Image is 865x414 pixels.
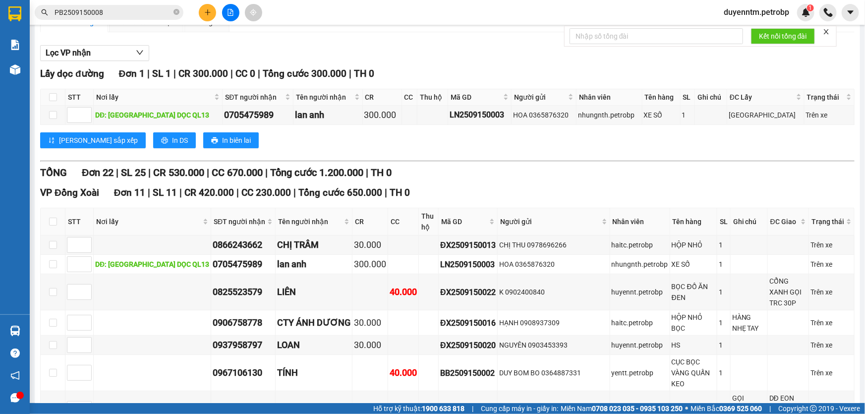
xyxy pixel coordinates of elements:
div: Trên xe [810,287,853,297]
span: | [116,167,118,178]
div: 1 [719,317,729,328]
span: | [236,187,239,198]
div: HÀNG NHẸ TAY [732,312,766,334]
div: NGUYÊN 0903453393 [499,340,608,351]
th: CC [402,89,418,106]
div: [GEOGRAPHIC_DATA] [729,110,803,120]
span: CC 0 [235,68,255,79]
td: 0705475989 [211,255,276,274]
span: | [366,167,368,178]
span: close-circle [173,9,179,15]
span: plus [204,9,211,16]
div: LIÊN [277,285,350,299]
div: huyennt.petrobp [612,340,668,351]
div: K 0902400840 [499,287,608,297]
td: 0906758778 [211,310,276,336]
td: LN2509150003 [439,255,498,274]
span: Trạng thái [807,92,844,103]
div: CTY ÁNH DƯƠNG [277,316,350,330]
span: Lọc VP nhận [46,47,91,59]
span: Nơi lấy [96,216,201,227]
span: Tên người nhận [278,216,342,227]
div: CỤC BỌC VÀNG QUẤN KEO [672,356,715,389]
td: CTY ÁNH DƯƠNG [276,310,352,336]
div: Trên xe [810,239,853,250]
div: XE SỐ [644,110,679,120]
span: Hỗ trợ kỹ thuật: [373,403,464,414]
span: | [148,167,151,178]
div: Trên xe [810,317,853,328]
div: 0705475989 [213,257,274,271]
span: | [472,403,473,414]
th: Tên hàng [642,89,681,106]
td: LIÊN [276,274,352,310]
div: 1 [682,110,693,120]
span: CC 670.000 [212,167,263,178]
div: ĐX2509150016 [440,317,496,329]
input: Nhập số tổng đài [570,28,743,44]
span: SL 1 [152,68,171,79]
div: CỔNG XANH GỌI TRC 30P [769,276,807,308]
div: 0937958797 [213,338,274,352]
div: 40.000 [390,366,417,380]
div: CHỊ THU 0978696266 [499,239,608,250]
div: HỘP NHỎ [672,239,715,250]
span: Miền Bắc [691,403,762,414]
span: Cung cấp máy in - giấy in: [481,403,558,414]
div: 30.000 [354,238,386,252]
span: | [179,187,182,198]
span: Tổng cước 650.000 [298,187,382,198]
div: DĐ: [GEOGRAPHIC_DATA] DỌC QL13 [95,259,209,270]
span: caret-down [846,8,855,17]
button: file-add [222,4,239,21]
div: 30.000 [354,338,386,352]
div: LN2509150003 [440,258,496,271]
td: ĐX2509150022 [439,274,498,310]
span: message [10,393,20,403]
div: ĐX2509150020 [440,339,496,352]
td: CHỊ TRÂM [276,236,352,255]
div: 1 [719,367,729,378]
img: icon-new-feature [802,8,810,17]
div: 0967106130 [213,366,274,380]
th: CR [352,208,388,236]
span: SL 25 [121,167,146,178]
th: Nhân viên [577,89,642,106]
th: Ghi chú [731,208,768,236]
strong: 1900 633 818 [422,405,464,413]
span: Nơi lấy [96,92,212,103]
div: haitc.petrobp [612,239,668,250]
div: lan anh [277,257,350,271]
span: TỔNG [40,167,67,178]
td: ĐX2509150013 [439,236,498,255]
span: | [231,68,233,79]
input: Tìm tên, số ĐT hoặc mã đơn [55,7,172,18]
span: | [385,187,387,198]
div: haitc.petrobp [612,317,668,328]
th: SL [681,89,695,106]
span: | [148,187,150,198]
span: | [258,68,260,79]
div: ĐX2509150013 [440,239,496,251]
span: Tổng cước 1.200.000 [270,167,363,178]
div: yentt.petrobp [612,367,668,378]
div: HỘP NHỎ BỌC [672,312,715,334]
div: BB2509150002 [440,367,496,379]
span: Mã GD [451,92,501,103]
span: | [769,403,771,414]
td: 0825523579 [211,274,276,310]
span: ⚪️ [685,407,688,411]
div: 300.000 [364,108,400,122]
span: Lấy dọc đường [40,68,104,79]
span: SĐT người nhận [214,216,265,227]
div: HS [672,340,715,351]
span: ĐC Lấy [730,92,794,103]
span: Miền Nam [561,403,683,414]
div: ĐX2509150022 [440,286,496,298]
span: down [136,49,144,57]
img: logo-vxr [8,6,21,21]
span: CR 300.000 [178,68,228,79]
span: Mã GD [441,216,487,227]
div: 1 [719,340,729,351]
span: file-add [227,9,234,16]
